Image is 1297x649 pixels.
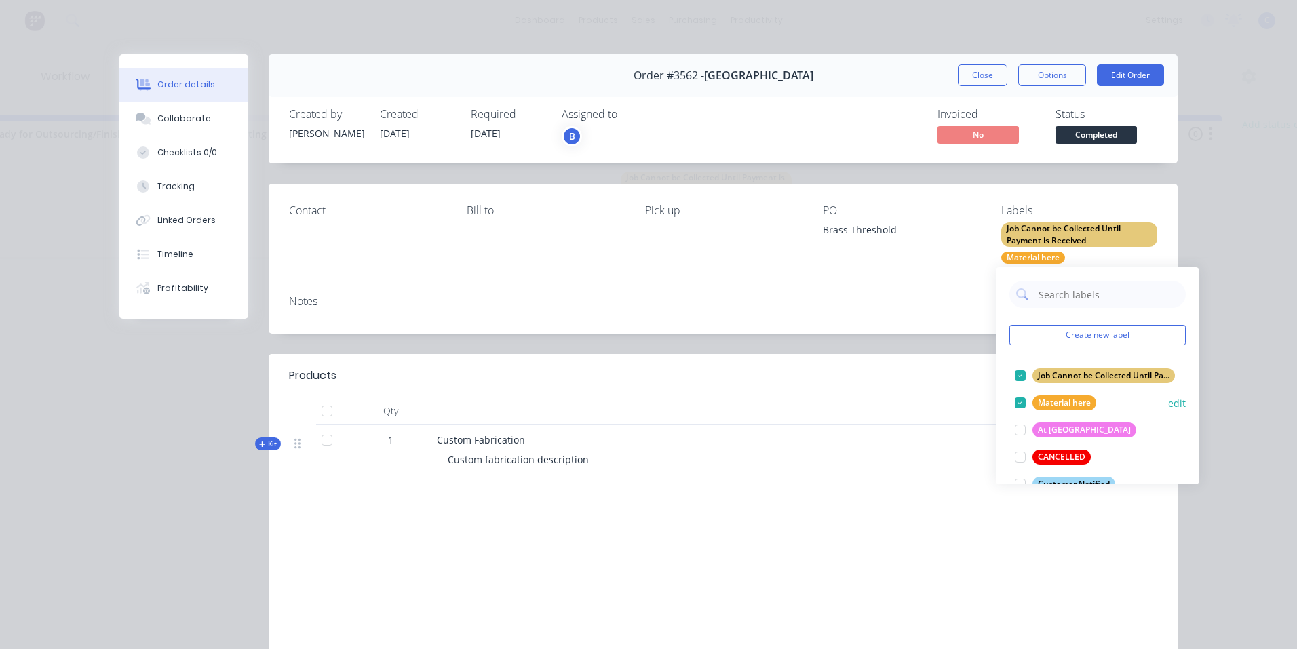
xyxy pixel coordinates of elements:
button: Timeline [119,237,248,271]
div: Kit [255,437,281,450]
div: Required [471,108,545,121]
div: Notes [289,295,1157,308]
button: Tracking [119,170,248,203]
button: Profitability [119,271,248,305]
button: Customer Notified [1009,475,1121,494]
div: Brass Threshold [823,222,979,241]
input: Search labels [1037,281,1179,308]
div: Assigned to [562,108,697,121]
div: Job Cannot be Collected Until Payment is Received [1032,368,1175,383]
button: Checklists 0/0 [119,136,248,170]
div: Linked Orders [157,214,216,227]
div: Invoiced [937,108,1039,121]
div: Status [1056,108,1157,121]
button: Material here [1009,393,1102,412]
span: [DATE] [380,127,410,140]
div: Customer Notified [1032,477,1115,492]
div: CANCELLED [1032,450,1091,465]
div: At [GEOGRAPHIC_DATA] [1032,422,1136,437]
div: Bill to [467,204,623,217]
button: Linked Orders [119,203,248,237]
span: [GEOGRAPHIC_DATA] [704,69,813,82]
button: B [562,126,582,146]
span: Completed [1056,126,1137,143]
div: Labels [1001,204,1157,217]
div: Material here [1001,252,1065,264]
button: At [GEOGRAPHIC_DATA] [1009,420,1142,439]
button: Create new label [1009,325,1186,345]
div: PO [823,204,979,217]
button: Completed [1056,126,1137,146]
button: CANCELLED [1009,448,1096,467]
div: Profitability [157,282,208,294]
div: Qty [350,397,431,425]
span: No [937,126,1019,143]
span: Custom Fabrication [437,433,525,446]
span: [DATE] [471,127,501,140]
button: Job Cannot be Collected Until Payment is Received [1009,366,1180,385]
div: Checklists 0/0 [157,146,217,159]
div: Created [380,108,454,121]
div: [PERSON_NAME] [289,126,364,140]
span: Order #3562 - [634,69,704,82]
span: Custom fabrication description [448,453,589,466]
button: edit [1168,396,1186,410]
div: Created by [289,108,364,121]
span: 1 [388,433,393,447]
div: Contact [289,204,445,217]
button: Edit Order [1097,64,1164,86]
button: Options [1018,64,1086,86]
span: Kit [259,439,277,449]
div: Products [289,368,336,384]
div: Collaborate [157,113,211,125]
button: Order details [119,68,248,102]
div: Job Cannot be Collected Until Payment is Received [1001,222,1157,247]
button: Collaborate [119,102,248,136]
div: Order details [157,79,215,91]
div: Tracking [157,180,195,193]
button: Close [958,64,1007,86]
div: Material here [1032,395,1096,410]
div: Timeline [157,248,193,260]
div: Pick up [645,204,801,217]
